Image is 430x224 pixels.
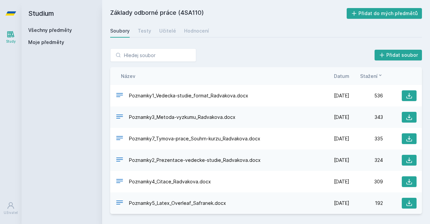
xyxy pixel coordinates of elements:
input: Hledej soubor [110,48,196,62]
h2: Základy odborné práce (4SA110) [110,8,347,19]
div: DOCX [116,91,124,101]
div: 324 [349,157,383,164]
div: DOCX [116,155,124,165]
button: Název [121,73,135,80]
div: Study [6,39,16,44]
a: Soubory [110,24,130,38]
span: Poznamky1_Vedecka-studie_format_Radvakova.docx [129,92,248,99]
span: [DATE] [334,135,349,142]
a: Hodnocení [184,24,209,38]
div: 335 [349,135,383,142]
a: Uživatel [1,198,20,219]
div: 309 [349,178,383,185]
span: Moje předměty [28,39,64,46]
span: [DATE] [334,114,349,121]
div: 192 [349,200,383,207]
div: Uživatel [4,210,18,215]
div: DOCX [116,134,124,144]
div: DOCX [116,177,124,187]
a: Study [1,27,20,47]
span: Stažení [360,73,378,80]
div: DOCX [116,113,124,122]
a: Všechny předměty [28,27,72,33]
span: [DATE] [334,178,349,185]
div: Testy [138,28,151,34]
button: Datum [334,73,349,80]
span: Poznamky2_Prezentace-vedecke-studie_Radvakova.docx [129,157,261,164]
div: DOCX [116,198,124,208]
span: Poznamky4_Citace_Radvakova.docx [129,178,211,185]
button: Stažení [360,73,383,80]
div: Soubory [110,28,130,34]
span: [DATE] [334,92,349,99]
span: Poznamky5_Latex_Overleaf_Safranek.docx [129,200,226,207]
div: 343 [349,114,383,121]
div: Učitelé [159,28,176,34]
div: 536 [349,92,383,99]
span: Poznamky7_Tymova-prace_Souhrn-kurzu_Radvakova.docx [129,135,260,142]
button: Přidat soubor [375,50,422,60]
span: [DATE] [334,157,349,164]
div: Hodnocení [184,28,209,34]
span: Poznamky3_Metoda-vyzkumu_Radvakova.docx [129,114,235,121]
a: Učitelé [159,24,176,38]
button: Přidat do mých předmětů [347,8,422,19]
span: [DATE] [334,200,349,207]
a: Testy [138,24,151,38]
